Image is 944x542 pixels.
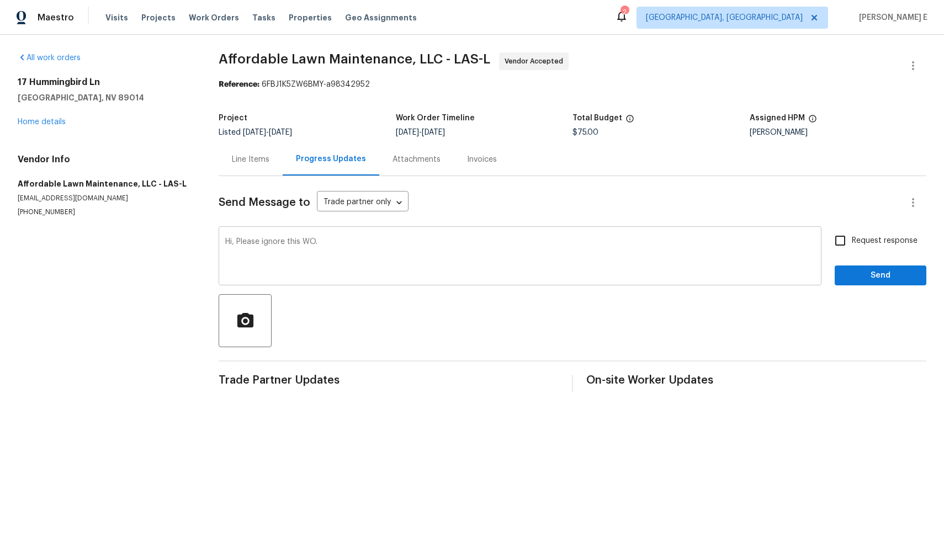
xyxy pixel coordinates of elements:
[396,129,445,136] span: -
[393,154,441,165] div: Attachments
[621,7,628,18] div: 2
[625,114,634,129] span: The total cost of line items that have been proposed by Opendoor. This sum includes line items th...
[808,114,817,129] span: The hpm assigned to this work order.
[269,129,292,136] span: [DATE]
[467,154,497,165] div: Invoices
[852,235,918,247] span: Request response
[505,56,568,67] span: Vendor Accepted
[243,129,292,136] span: -
[396,129,419,136] span: [DATE]
[225,238,815,277] textarea: Hi, Please ignore this WO.
[586,375,926,386] span: On-site Worker Updates
[296,153,366,164] div: Progress Updates
[18,178,192,189] h5: Affordable Lawn Maintenance, LLC - LAS-L
[18,54,81,62] a: All work orders
[18,208,192,217] p: [PHONE_NUMBER]
[572,114,622,122] h5: Total Budget
[219,81,259,88] b: Reference:
[141,12,176,23] span: Projects
[219,197,310,208] span: Send Message to
[38,12,74,23] span: Maestro
[219,114,247,122] h5: Project
[572,129,598,136] span: $75.00
[289,12,332,23] span: Properties
[646,12,803,23] span: [GEOGRAPHIC_DATA], [GEOGRAPHIC_DATA]
[219,375,559,386] span: Trade Partner Updates
[422,129,445,136] span: [DATE]
[18,194,192,203] p: [EMAIL_ADDRESS][DOMAIN_NAME]
[243,129,266,136] span: [DATE]
[18,118,66,126] a: Home details
[232,154,269,165] div: Line Items
[189,12,239,23] span: Work Orders
[317,194,409,212] div: Trade partner only
[252,14,275,22] span: Tasks
[750,114,805,122] h5: Assigned HPM
[835,265,926,286] button: Send
[750,129,927,136] div: [PERSON_NAME]
[18,92,192,103] h5: [GEOGRAPHIC_DATA], NV 89014
[18,154,192,165] h4: Vendor Info
[844,269,918,283] span: Send
[396,114,475,122] h5: Work Order Timeline
[219,79,926,90] div: 6FBJ1K5ZW6BMY-a98342952
[855,12,927,23] span: [PERSON_NAME] E
[105,12,128,23] span: Visits
[18,77,192,88] h2: 17 Hummingbird Ln
[345,12,417,23] span: Geo Assignments
[219,52,490,66] span: Affordable Lawn Maintenance, LLC - LAS-L
[219,129,292,136] span: Listed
